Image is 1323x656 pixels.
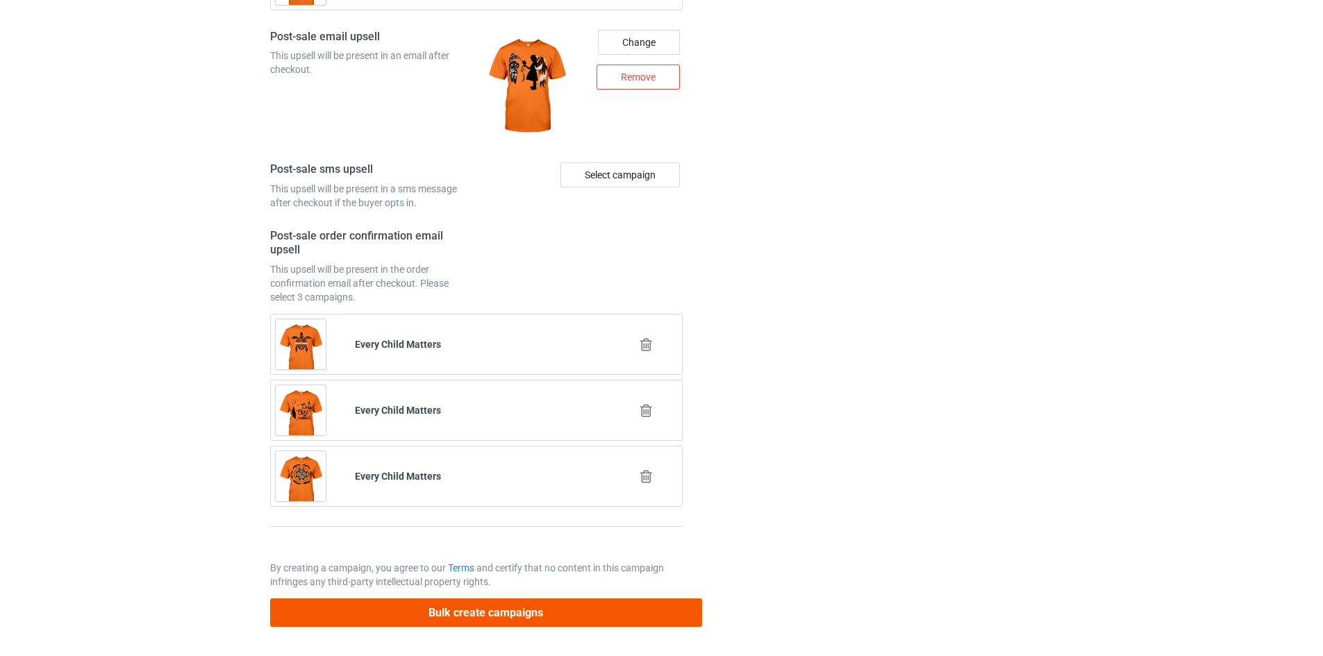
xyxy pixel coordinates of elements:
div: This upsell will be present in an email after checkout. [270,49,472,76]
div: This upsell will be present in a sms message after checkout if the buyer opts in. [270,182,472,210]
p: By creating a campaign, you agree to our and certify that no content in this campaign infringes a... [270,561,683,589]
h4: Post-sale email upsell [270,30,472,44]
h4: Post-sale sms upsell [270,162,472,177]
a: Terms [448,562,474,573]
b: Every Child Matters [355,339,441,350]
img: regular.jpg [481,30,572,144]
h4: Post-sale order confirmation email upsell [270,229,472,258]
div: This upsell will be present in the order confirmation email after checkout. Please select 3 campa... [270,262,472,304]
div: Remove [597,65,680,90]
div: Select campaign [560,162,680,187]
button: Bulk create campaigns [270,598,702,627]
b: Every Child Matters [355,405,441,416]
b: Every Child Matters [355,471,441,482]
div: Change [598,30,680,55]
